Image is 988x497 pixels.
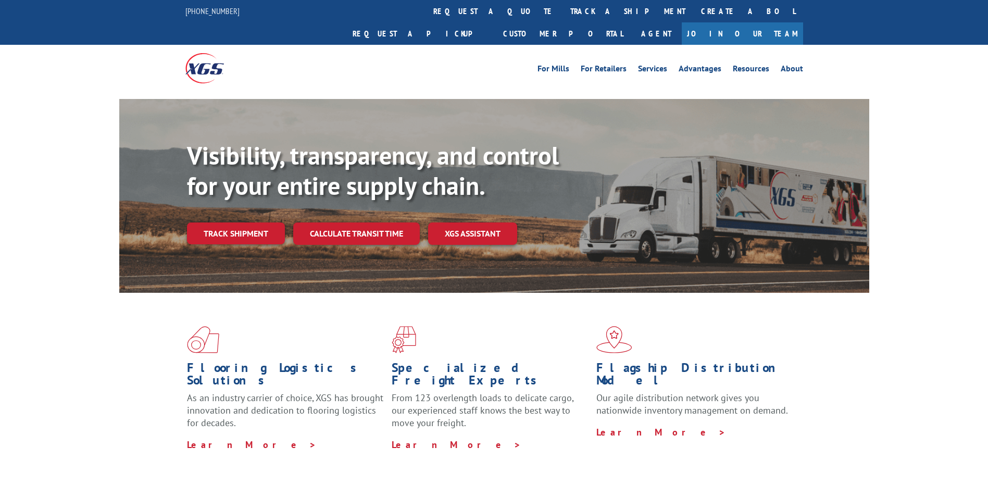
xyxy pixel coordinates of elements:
a: Learn More > [392,439,521,451]
p: From 123 overlength loads to delicate cargo, our experienced staff knows the best way to move you... [392,392,589,438]
img: xgs-icon-total-supply-chain-intelligence-red [187,326,219,353]
span: As an industry carrier of choice, XGS has brought innovation and dedication to flooring logistics... [187,392,383,429]
a: For Retailers [581,65,627,76]
a: Calculate transit time [293,222,420,245]
a: Agent [631,22,682,45]
h1: Flagship Distribution Model [596,362,793,392]
a: Services [638,65,667,76]
b: Visibility, transparency, and control for your entire supply chain. [187,139,559,202]
a: Customer Portal [495,22,631,45]
a: Advantages [679,65,721,76]
span: Our agile distribution network gives you nationwide inventory management on demand. [596,392,788,416]
a: Resources [733,65,769,76]
a: Learn More > [187,439,317,451]
a: [PHONE_NUMBER] [185,6,240,16]
h1: Flooring Logistics Solutions [187,362,384,392]
h1: Specialized Freight Experts [392,362,589,392]
a: Join Our Team [682,22,803,45]
a: About [781,65,803,76]
img: xgs-icon-focused-on-flooring-red [392,326,416,353]
img: xgs-icon-flagship-distribution-model-red [596,326,632,353]
a: Request a pickup [345,22,495,45]
a: XGS ASSISTANT [428,222,517,245]
a: Track shipment [187,222,285,244]
a: Learn More > [596,426,726,438]
a: For Mills [537,65,569,76]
